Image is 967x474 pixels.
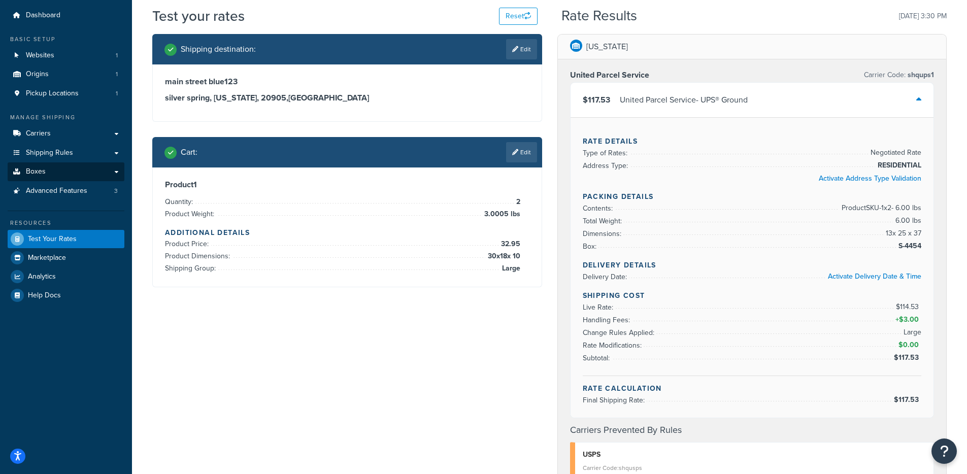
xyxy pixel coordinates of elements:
[26,149,73,157] span: Shipping Rules
[26,51,54,60] span: Websites
[8,113,124,122] div: Manage Shipping
[165,196,195,207] span: Quantity:
[499,262,520,275] span: Large
[583,340,644,351] span: Rate Modifications:
[583,383,922,394] h4: Rate Calculation
[165,180,529,190] h3: Product 1
[899,314,921,325] span: $3.00
[570,423,935,437] h4: Carriers Prevented By Rules
[26,187,87,195] span: Advanced Features
[583,216,624,226] span: Total Weight:
[894,352,921,363] span: $117.53
[152,6,245,26] h1: Test your rates
[28,254,66,262] span: Marketplace
[828,271,921,282] a: Activate Delivery Date & Time
[165,263,218,274] span: Shipping Group:
[165,77,529,87] h3: main street blue123
[26,11,60,20] span: Dashboard
[26,167,46,176] span: Boxes
[896,240,921,252] span: S-4454
[28,235,77,244] span: Test Your Rates
[181,148,197,157] h2: Cart :
[8,144,124,162] a: Shipping Rules
[8,267,124,286] a: Analytics
[583,160,630,171] span: Address Type:
[506,39,537,59] a: Edit
[901,326,921,338] span: Large
[165,251,232,261] span: Product Dimensions:
[506,142,537,162] a: Edit
[896,301,921,312] span: $114.53
[8,46,124,65] li: Websites
[498,238,520,250] span: 32.95
[26,70,49,79] span: Origins
[583,260,922,270] h4: Delivery Details
[561,8,637,24] h2: Rate Results
[26,89,79,98] span: Pickup Locations
[8,46,124,65] a: Websites1
[583,148,630,158] span: Type of Rates:
[8,182,124,200] li: Advanced Features
[8,65,124,84] a: Origins1
[116,51,118,60] span: 1
[181,45,256,54] h2: Shipping destination :
[868,147,921,159] span: Negotiated Rate
[116,70,118,79] span: 1
[8,124,124,143] a: Carriers
[898,340,921,350] span: $0.00
[583,228,624,239] span: Dimensions:
[8,65,124,84] li: Origins
[583,395,647,405] span: Final Shipping Rate:
[8,219,124,227] div: Resources
[899,9,947,23] p: [DATE] 3:30 PM
[906,70,934,80] span: shqups1
[586,40,628,54] p: [US_STATE]
[499,8,538,25] button: Reset
[570,70,649,80] h3: United Parcel Service
[485,250,520,262] span: 30 x 18 x 10
[583,94,610,106] span: $117.53
[8,182,124,200] a: Advanced Features3
[26,129,51,138] span: Carriers
[583,203,615,214] span: Contents:
[165,93,529,103] h3: silver spring, [US_STATE], 20905 , [GEOGRAPHIC_DATA]
[894,394,921,405] span: $117.53
[931,438,957,464] button: Open Resource Center
[8,35,124,44] div: Basic Setup
[8,249,124,267] a: Marketplace
[583,136,922,147] h4: Rate Details
[28,291,61,300] span: Help Docs
[514,196,520,208] span: 2
[583,327,657,338] span: Change Rules Applied:
[583,191,922,202] h4: Packing Details
[28,273,56,281] span: Analytics
[893,215,921,227] span: 6.00 lbs
[819,173,921,184] a: Activate Address Type Validation
[165,239,211,249] span: Product Price:
[583,272,629,282] span: Delivery Date:
[8,6,124,25] a: Dashboard
[583,353,612,363] span: Subtotal:
[114,187,118,195] span: 3
[583,302,616,313] span: Live Rate:
[883,227,921,240] span: 13 x 25 x 37
[8,84,124,103] a: Pickup Locations1
[116,89,118,98] span: 1
[583,315,632,325] span: Handling Fees:
[893,314,921,326] span: +
[8,230,124,248] a: Test Your Rates
[583,448,926,462] div: USPS
[8,162,124,181] a: Boxes
[620,93,748,107] div: United Parcel Service - UPS® Ground
[864,68,934,82] p: Carrier Code:
[875,159,921,172] span: RESIDENTIAL
[8,286,124,304] a: Help Docs
[165,209,217,219] span: Product Weight:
